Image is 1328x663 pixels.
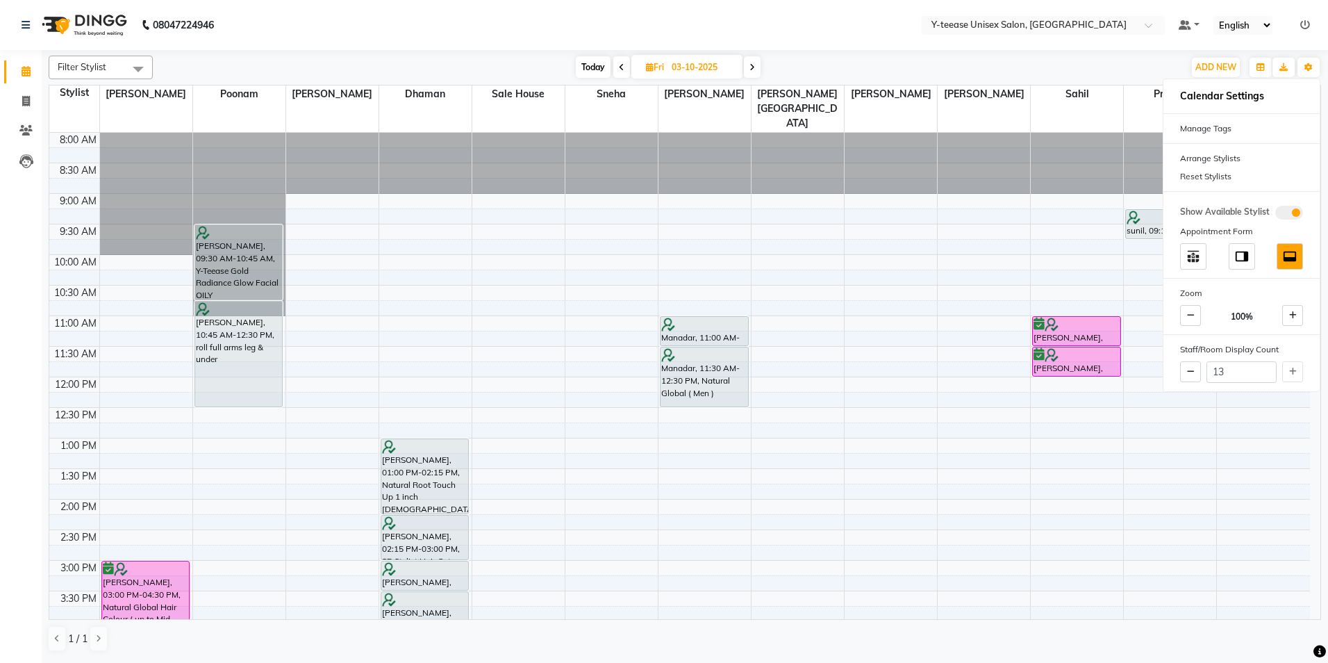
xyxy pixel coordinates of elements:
div: Zoom [1163,284,1320,302]
b: 08047224946 [153,6,214,44]
img: table_move_above.svg [1186,249,1201,264]
div: Arrange Stylists [1163,149,1320,167]
div: [PERSON_NAME], 11:00 AM-11:30 AM, Seniour Hair Cut with Wash ( Men ) [1033,317,1120,345]
button: ADD NEW [1192,58,1240,77]
div: 8:30 AM [57,163,99,178]
h6: Calendar Settings [1163,85,1320,108]
div: 11:30 AM [51,347,99,361]
div: 8:00 AM [57,133,99,147]
div: Manadar, 11:00 AM-11:30 AM, Seniour Hair Cut without Wash ( Men ) [661,317,748,345]
div: [PERSON_NAME], 09:30 AM-10:45 AM, Y-Teease Gold Radiance Glow Facial OILY [195,225,283,300]
span: [PERSON_NAME] [100,85,192,103]
span: ADD NEW [1195,62,1236,72]
div: [PERSON_NAME], 02:15 PM-03:00 PM, SR Stylist Hair Cut (With wash &Blow Dry [DEMOGRAPHIC_DATA] ) [381,516,469,559]
div: Reset Stylists [1163,167,1320,186]
div: 3:30 PM [58,591,99,606]
span: Prasad [1124,85,1216,103]
div: 1:30 PM [58,469,99,484]
span: Show Available Stylist [1180,206,1270,220]
span: 1 / 1 [68,632,88,646]
span: [PERSON_NAME] [658,85,751,103]
div: Manadar, 11:30 AM-12:30 PM, Natural Global ( Men ) [661,347,748,407]
span: Sneha [565,85,658,103]
span: [PERSON_NAME] [938,85,1030,103]
span: Dhaman [379,85,472,103]
div: 2:00 PM [58,500,99,514]
div: 1:00 PM [58,439,99,453]
div: 10:00 AM [51,255,99,270]
img: logo [35,6,131,44]
div: Stylist [49,85,99,100]
span: [PERSON_NAME] [286,85,379,103]
div: Staff/Room Display Count [1163,341,1320,359]
div: 3:00 PM [58,561,99,575]
div: [PERSON_NAME], 01:00 PM-02:15 PM, Natural Root Touch Up 1 inch [DEMOGRAPHIC_DATA] [381,439,469,514]
span: Fri [642,62,667,72]
div: sunil, 09:15 AM-09:45 AM, Seniour Hair Cut with Wash ( Men ) [1126,210,1213,238]
div: Appointment Form [1163,222,1320,240]
span: Sahil [1031,85,1123,103]
div: [PERSON_NAME], 03:00 PM-03:30 PM, Seniour Hair Cut with Wash ( Men ) [381,562,469,590]
span: 100% [1231,311,1253,323]
div: 9:00 AM [57,194,99,208]
div: 10:30 AM [51,286,99,300]
span: Poonam [193,85,285,103]
div: [PERSON_NAME], 03:30 PM-04:30 PM, Natural Global ( Men ) [381,592,469,651]
input: 2025-10-03 [667,57,737,78]
div: [PERSON_NAME], 03:00 PM-04:30 PM, Natural Global Hair Colour ( up to Mid Back ) [DEMOGRAPHIC_DATA] [102,562,190,651]
div: Manage Tags [1163,120,1320,138]
img: dock_bottom.svg [1282,249,1297,264]
div: 9:30 AM [57,224,99,239]
div: 12:30 PM [52,408,99,423]
span: [PERSON_NAME] [845,85,937,103]
div: 2:30 PM [58,530,99,545]
span: [PERSON_NAME][GEOGRAPHIC_DATA] [752,85,844,132]
div: 12:00 PM [52,377,99,392]
img: dock_right.svg [1234,249,1250,264]
span: Today [576,56,611,78]
span: Sale House [472,85,565,103]
div: 11:00 AM [51,316,99,331]
div: [PERSON_NAME], 11:30 AM-12:00 PM, Head Massage (Without Wash coconut /Almond/olive Oil Men ) [1033,347,1120,376]
div: [PERSON_NAME], 10:45 AM-12:30 PM, roll full arms leg & under [195,302,283,407]
span: Filter Stylist [58,61,106,72]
